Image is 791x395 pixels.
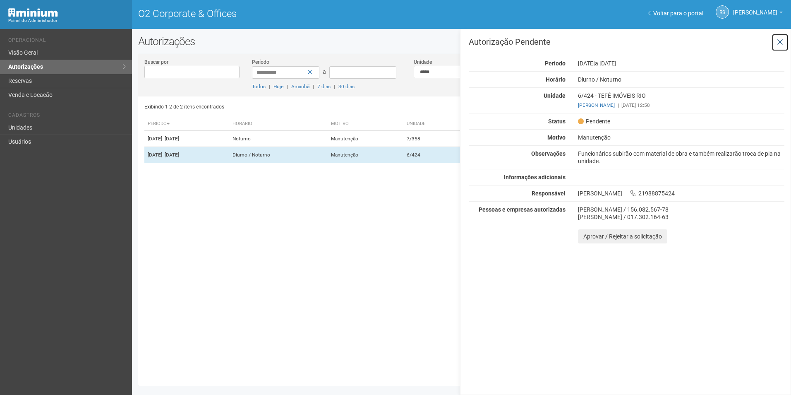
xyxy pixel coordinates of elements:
li: Operacional [8,37,126,46]
strong: Informações adicionais [504,174,566,181]
div: Exibindo 1-2 de 2 itens encontrados [144,101,459,113]
a: [PERSON_NAME] [733,10,783,17]
th: Motivo [328,117,403,131]
strong: Responsável [532,190,566,197]
h1: O2 Corporate & Offices [138,8,455,19]
a: RS [716,5,729,19]
a: Voltar para o portal [648,10,703,17]
span: | [334,84,335,89]
span: Pendente [578,118,610,125]
label: Unidade [414,58,432,66]
td: Diurno / Noturno [229,147,328,163]
span: a [DATE] [595,60,616,67]
th: Período [144,117,229,131]
th: Unidade [403,117,460,131]
div: Painel do Administrador [8,17,126,24]
div: [PERSON_NAME] / 017.302.164-63 [578,213,784,221]
h3: Autorização Pendente [469,38,784,46]
td: [DATE] [144,131,229,147]
div: Funcionários subirão com material de obra e também realizarão troca de pia na unidade. [572,150,791,165]
td: Manutenção [328,147,403,163]
div: 6/424 - TEFÉ IMÓVEIS RIO [572,92,791,109]
div: [DATE] [572,60,791,67]
label: Buscar por [144,58,168,66]
div: Manutenção [572,134,791,141]
strong: Unidade [544,92,566,99]
span: | [269,84,270,89]
strong: Horário [546,76,566,83]
strong: Pessoas e empresas autorizadas [479,206,566,213]
th: Horário [229,117,328,131]
span: | [618,102,619,108]
div: [PERSON_NAME] / 156.082.567-78 [578,206,784,213]
span: - [DATE] [162,152,179,158]
span: Rayssa Soares Ribeiro [733,1,777,16]
td: TEFÉ IMÓVEIS RIO [460,147,565,163]
strong: Período [545,60,566,67]
strong: Observações [531,150,566,157]
button: Aprovar / Rejeitar a solicitação [578,229,667,243]
h2: Autorizações [138,35,785,48]
td: 6/424 [403,147,460,163]
span: a [323,68,326,75]
th: Empresa [460,117,565,131]
div: [DATE] 12:58 [578,101,784,109]
td: 7/358 [403,131,460,147]
a: Todos [252,84,266,89]
img: Minium [8,8,58,17]
span: | [287,84,288,89]
td: [DATE] [144,147,229,163]
label: Período [252,58,269,66]
div: [PERSON_NAME] 21988875424 [572,190,791,197]
a: Amanhã [291,84,309,89]
strong: Status [548,118,566,125]
a: Hoje [273,84,283,89]
div: Diurno / Noturno [572,76,791,83]
a: [PERSON_NAME] [578,102,615,108]
td: Ocean Tech Group [460,131,565,147]
td: Noturno [229,131,328,147]
span: | [313,84,314,89]
a: 7 dias [317,84,331,89]
td: Manutenção [328,131,403,147]
span: - [DATE] [162,136,179,142]
a: 30 dias [338,84,355,89]
strong: Motivo [547,134,566,141]
li: Cadastros [8,112,126,121]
